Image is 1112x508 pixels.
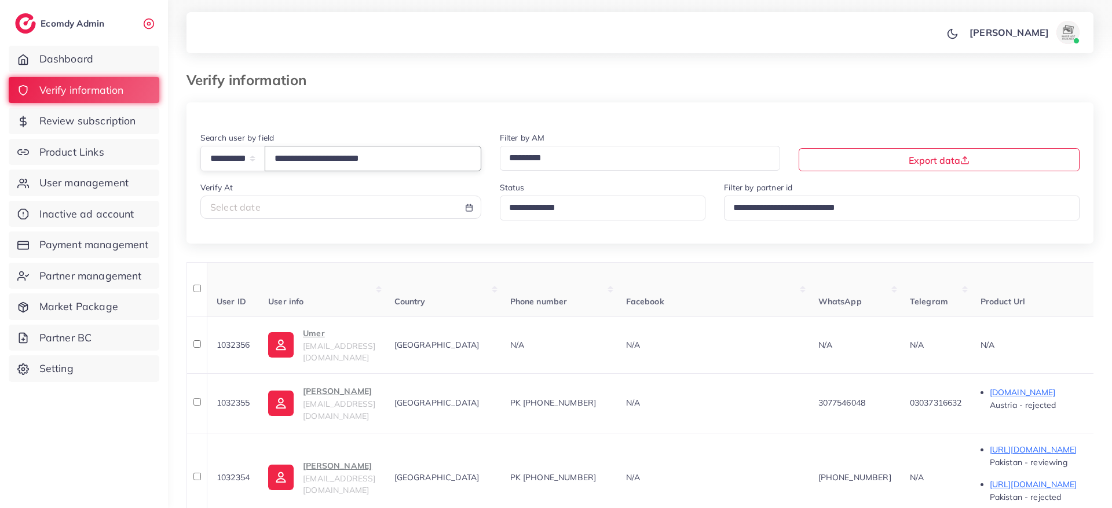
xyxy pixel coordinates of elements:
[626,472,640,483] span: N/A
[394,472,480,483] span: [GEOGRAPHIC_DATA]
[626,296,664,307] span: Facebook
[910,397,962,408] span: 03037316632
[505,149,766,167] input: Search for option
[510,296,568,307] span: Phone number
[39,237,149,252] span: Payment management
[510,397,597,408] span: PK [PHONE_NUMBER]
[39,207,134,222] span: Inactive ad account
[39,51,93,67] span: Dashboard
[303,399,375,421] span: [EMAIL_ADDRESS][DOMAIN_NAME]
[217,397,250,408] span: 1032355
[303,326,375,340] p: Umer
[9,231,159,258] a: Payment management
[303,473,375,495] span: [EMAIL_ADDRESS][DOMAIN_NAME]
[268,465,294,490] img: ic-user-info.36bf1079.svg
[990,457,1067,467] span: Pakistan - reviewing
[799,148,1080,171] button: Export data
[626,340,640,350] span: N/A
[909,154,970,166] span: Export data
[9,170,159,196] a: User management
[268,326,375,364] a: Umer[EMAIL_ADDRESS][DOMAIN_NAME]
[394,340,480,350] span: [GEOGRAPHIC_DATA]
[729,199,1065,217] input: Search for option
[500,132,545,143] label: Filter by AM
[39,299,118,314] span: Market Package
[39,83,124,98] span: Verify information
[303,341,375,363] span: [EMAIL_ADDRESS][DOMAIN_NAME]
[268,384,375,422] a: [PERSON_NAME][EMAIL_ADDRESS][DOMAIN_NAME]
[9,108,159,134] a: Review subscription
[41,18,107,29] h2: Ecomdy Admin
[981,340,994,350] span: N/A
[724,182,792,193] label: Filter by partner id
[268,391,294,416] img: ic-user-info.36bf1079.svg
[970,25,1049,39] p: [PERSON_NAME]
[500,182,525,193] label: Status
[818,340,832,350] span: N/A
[963,21,1084,44] a: [PERSON_NAME]avatar
[303,384,375,398] p: [PERSON_NAME]
[15,13,36,34] img: logo
[9,46,159,72] a: Dashboard
[268,296,303,307] span: User info
[39,175,129,190] span: User management
[9,201,159,227] a: Inactive ad account
[39,330,92,345] span: Partner BC
[217,472,250,483] span: 1032354
[818,397,866,408] span: 3077546048
[217,340,250,350] span: 1032356
[394,296,426,307] span: Country
[990,400,1056,410] span: Austria - rejected
[9,293,159,320] a: Market Package
[9,355,159,382] a: Setting
[9,325,159,351] a: Partner BC
[910,296,948,307] span: Telegram
[990,492,1062,502] span: Pakistan - rejected
[268,459,375,496] a: [PERSON_NAME][EMAIL_ADDRESS][DOMAIN_NAME]
[15,13,107,34] a: logoEcomdy Admin
[500,196,706,220] div: Search for option
[39,113,136,128] span: Review subscription
[39,268,142,284] span: Partner management
[818,296,862,307] span: WhatsApp
[626,397,640,408] span: N/A
[505,199,691,217] input: Search for option
[394,397,480,408] span: [GEOGRAPHIC_DATA]
[510,472,597,483] span: PK [PHONE_NUMBER]
[510,340,524,350] span: N/A
[1056,21,1080,44] img: avatar
[818,472,891,483] span: [PHONE_NUMBER]
[268,332,294,358] img: ic-user-info.36bf1079.svg
[200,132,274,143] label: Search user by field
[910,472,924,483] span: N/A
[217,296,246,307] span: User ID
[39,361,74,376] span: Setting
[186,72,316,89] h3: Verify information
[9,77,159,104] a: Verify information
[39,145,104,160] span: Product Links
[210,201,261,213] span: Select date
[9,139,159,165] a: Product Links
[981,296,1026,307] span: Product Url
[200,182,233,193] label: Verify At
[9,263,159,289] a: Partner management
[910,340,924,350] span: N/A
[303,459,375,473] p: [PERSON_NAME]
[724,196,1080,220] div: Search for option
[500,146,781,171] div: Search for option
